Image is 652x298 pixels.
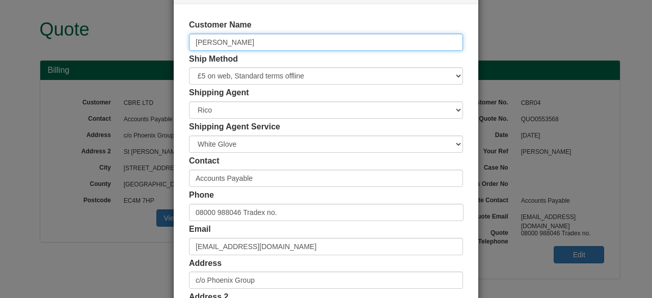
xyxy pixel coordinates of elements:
[189,204,464,221] input: Mobile Preferred
[189,189,214,201] label: Phone
[189,224,211,235] label: Email
[189,155,220,167] label: Contact
[189,121,280,133] label: Shipping Agent Service
[189,19,252,31] label: Customer Name
[189,53,238,65] label: Ship Method
[189,258,222,269] label: Address
[189,87,249,99] label: Shipping Agent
